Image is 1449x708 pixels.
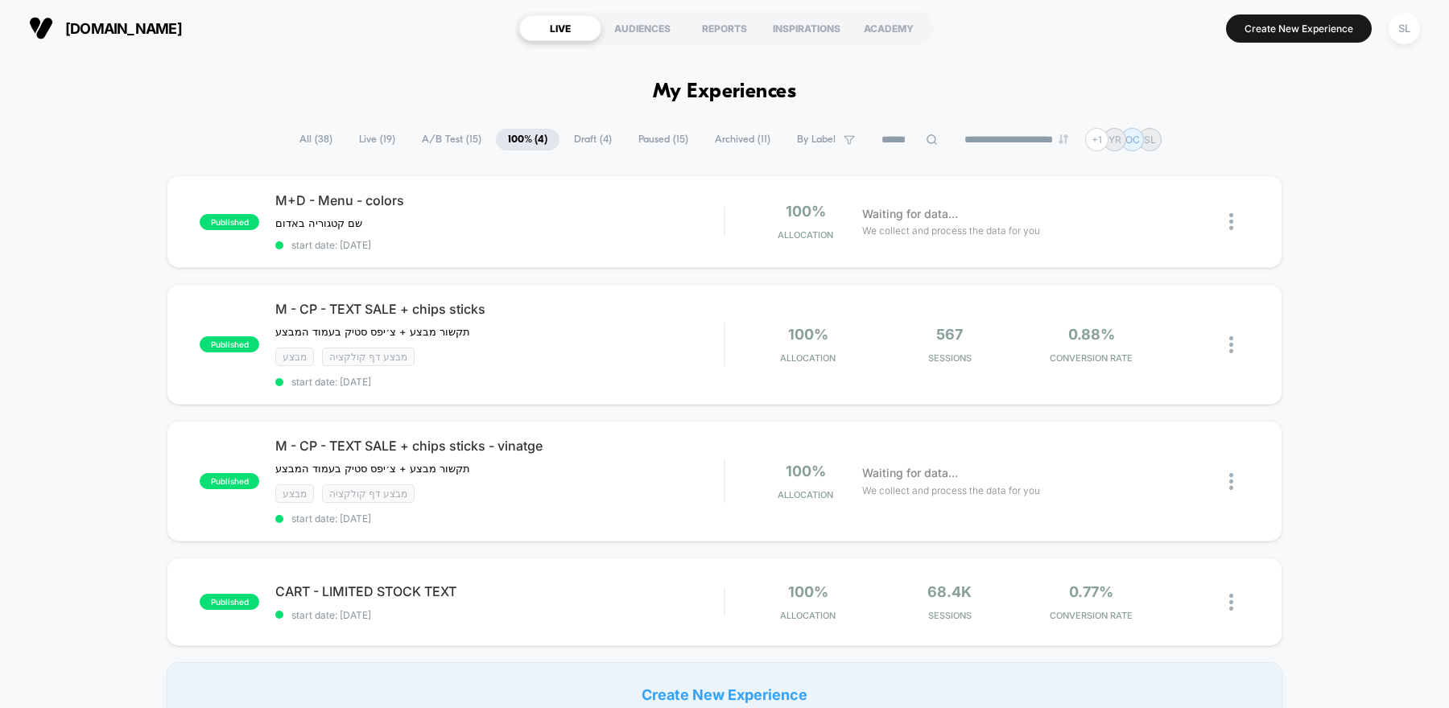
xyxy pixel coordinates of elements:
span: Archived ( 11 ) [703,129,782,150]
span: Waiting for data... [862,205,958,223]
span: Paused ( 15 ) [626,129,700,150]
span: מבצע דף קולקציה [322,348,415,366]
span: Live ( 19 ) [347,129,407,150]
div: REPORTS [683,15,766,41]
span: published [200,336,259,352]
h1: My Experiences [653,80,797,104]
span: שם קטגוריה באדום [275,216,365,229]
p: YR [1108,134,1121,146]
span: 0.77% [1069,583,1113,600]
button: SL [1384,12,1425,45]
span: 0.88% [1068,326,1115,343]
span: By Label [797,134,836,146]
img: close [1229,336,1233,353]
img: close [1229,594,1233,611]
span: start date: [DATE] [275,609,724,621]
span: תקשור מבצע + צ׳יפס סטיק בעמוד המבצע [275,462,470,475]
span: published [200,594,259,610]
span: 100% ( 4 ) [496,129,559,150]
span: CART - LIMITED STOCK TEXT [275,583,724,599]
span: 68.4k [927,583,972,600]
span: start date: [DATE] [275,376,724,388]
span: Allocation [778,229,833,241]
span: 100% [786,203,826,220]
span: Allocation [780,610,836,621]
span: M+D - Menu - colors [275,192,724,208]
span: All ( 38 ) [287,129,345,150]
img: end [1059,134,1068,144]
span: We collect and process the data for you [862,223,1040,238]
span: We collect and process the data for you [862,483,1040,498]
span: start date: [DATE] [275,239,724,251]
span: M - CP - TEXT SALE + chips sticks [275,301,724,317]
span: Sessions [883,352,1017,364]
span: Waiting for data... [862,464,958,482]
span: A/B Test ( 15 ) [410,129,493,150]
div: AUDIENCES [601,15,683,41]
img: Visually logo [29,16,53,40]
button: Create New Experience [1226,14,1372,43]
span: 567 [936,326,963,343]
p: OC [1125,134,1140,146]
span: 100% [788,326,828,343]
span: 100% [786,463,826,480]
span: [DOMAIN_NAME] [65,20,182,37]
span: M - CP - TEXT SALE + chips sticks - vinatge [275,438,724,454]
span: תקשור מבצע + צ׳יפס סטיק בעמוד המבצע [275,325,470,338]
span: published [200,473,259,489]
span: Sessions [883,610,1017,621]
span: published [200,214,259,230]
div: INSPIRATIONS [766,15,848,41]
span: מבצע [275,348,314,366]
span: Draft ( 4 ) [562,129,624,150]
span: מבצע דף קולקציה [322,484,415,503]
span: start date: [DATE] [275,512,724,525]
span: Allocation [778,489,833,500]
span: CONVERSION RATE [1025,352,1158,364]
img: close [1229,473,1233,490]
div: + 1 [1085,128,1108,151]
span: CONVERSION RATE [1025,610,1158,621]
span: מבצע [275,484,314,503]
img: close [1229,213,1233,230]
span: Allocation [780,352,836,364]
span: 100% [788,583,828,600]
div: LIVE [519,15,601,41]
p: SL [1144,134,1156,146]
button: [DOMAIN_NAME] [24,15,187,41]
div: SL [1389,13,1420,44]
div: ACADEMY [848,15,930,41]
